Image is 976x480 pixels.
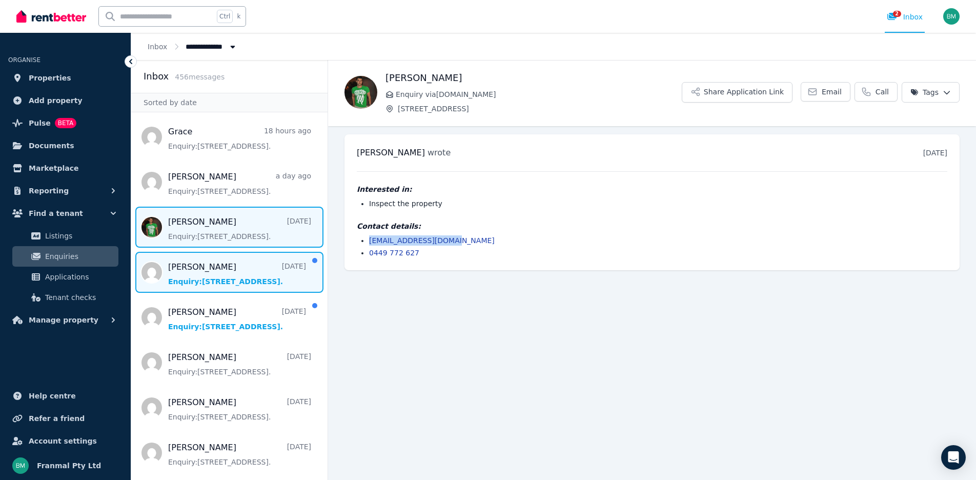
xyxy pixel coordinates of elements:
a: Properties [8,68,123,88]
a: Refer a friend [8,408,123,429]
span: [STREET_ADDRESS] [398,104,682,114]
a: [PERSON_NAME][DATE]Enquiry:[STREET_ADDRESS]. [168,396,311,422]
span: ORGANISE [8,56,40,64]
a: Applications [12,267,118,287]
span: Refer a friend [29,412,85,425]
span: Reporting [29,185,69,197]
span: Add property [29,94,83,107]
a: Tenant checks [12,287,118,308]
span: [PERSON_NAME] [357,148,425,157]
img: Franmal Pty Ltd [12,457,29,474]
span: Franmal Pty Ltd [37,459,101,472]
a: 0449 772 627 [369,249,419,257]
h2: Inbox [144,69,169,84]
span: Pulse [29,117,51,129]
span: Tenant checks [45,291,114,304]
time: [DATE] [923,149,947,157]
span: Email [822,87,842,97]
span: Manage property [29,314,98,326]
button: Reporting [8,181,123,201]
a: [PERSON_NAME][DATE]Enquiry:[STREET_ADDRESS]. [168,442,311,467]
span: BETA [55,118,76,128]
span: Tags [910,87,939,97]
div: Open Intercom Messenger [941,445,966,470]
span: Marketplace [29,162,78,174]
a: Marketplace [8,158,123,178]
span: Find a tenant [29,207,83,219]
a: [EMAIL_ADDRESS][DOMAIN_NAME] [369,236,495,245]
span: Documents [29,139,74,152]
span: Properties [29,72,71,84]
button: Tags [902,82,960,103]
a: Inbox [148,43,167,51]
button: Share Application Link [682,82,792,103]
img: Franmal Pty Ltd [943,8,960,25]
button: Manage property [8,310,123,330]
span: Call [876,87,889,97]
a: Documents [8,135,123,156]
li: Inspect the property [369,198,947,209]
a: Help centre [8,386,123,406]
a: Grace18 hours agoEnquiry:[STREET_ADDRESS]. [168,126,311,151]
span: Account settings [29,435,97,447]
span: k [237,12,240,21]
span: wrote [428,148,451,157]
span: Listings [45,230,114,242]
a: [PERSON_NAME][DATE]Enquiry:[STREET_ADDRESS]. [168,261,306,287]
a: PulseBETA [8,113,123,133]
span: Enquiries [45,250,114,263]
a: Email [801,82,850,102]
span: Enquiry via [DOMAIN_NAME] [396,89,682,99]
h1: [PERSON_NAME] [385,71,682,85]
h4: Contact details: [357,221,947,231]
span: Help centre [29,390,76,402]
a: [PERSON_NAME][DATE]Enquiry:[STREET_ADDRESS]. [168,306,306,332]
img: Syed Haque [344,76,377,109]
img: RentBetter [16,9,86,24]
span: 456 message s [175,73,225,81]
a: [PERSON_NAME]a day agoEnquiry:[STREET_ADDRESS]. [168,171,311,196]
div: Inbox [887,12,923,22]
div: Sorted by date [131,93,328,112]
a: Call [855,82,898,102]
h4: Interested in: [357,184,947,194]
a: [PERSON_NAME][DATE]Enquiry:[STREET_ADDRESS]. [168,216,311,242]
span: 2 [893,11,901,17]
a: Add property [8,90,123,111]
a: [PERSON_NAME][DATE]Enquiry:[STREET_ADDRESS]. [168,351,311,377]
nav: Breadcrumb [131,33,254,60]
a: Listings [12,226,118,246]
a: Enquiries [12,246,118,267]
button: Find a tenant [8,203,123,224]
a: Account settings [8,431,123,451]
span: Ctrl [217,10,233,23]
span: Applications [45,271,114,283]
